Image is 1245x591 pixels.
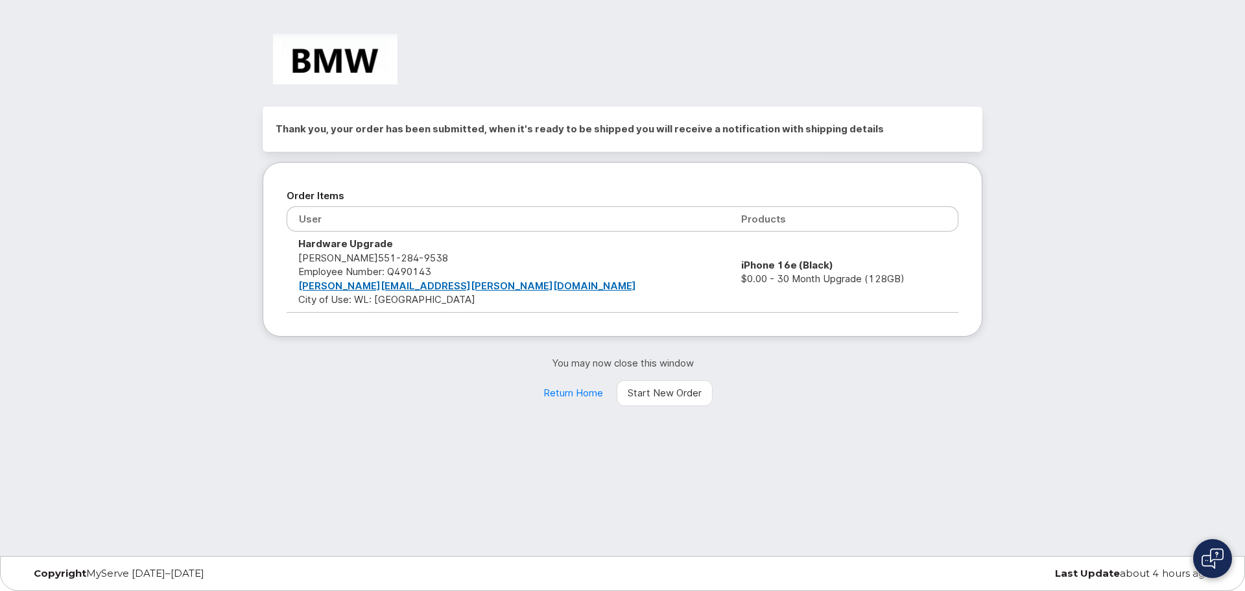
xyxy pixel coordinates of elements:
h2: Thank you, your order has been submitted, when it's ready to be shipped you will receive a notifi... [276,119,969,139]
td: [PERSON_NAME] City of Use: WL: [GEOGRAPHIC_DATA] [287,232,729,312]
strong: iPhone 16e (Black) [741,259,833,271]
span: Employee Number: Q490143 [298,265,431,278]
strong: Last Update [1055,567,1120,579]
img: Open chat [1202,548,1224,569]
span: 9538 [419,252,448,264]
span: 284 [396,252,419,264]
td: $0.00 - 30 Month Upgrade (128GB) [729,232,958,312]
img: BMW Manufacturing Co LLC [273,34,397,84]
strong: Hardware Upgrade [298,237,393,250]
a: [PERSON_NAME][EMAIL_ADDRESS][PERSON_NAME][DOMAIN_NAME] [298,280,636,292]
strong: Copyright [34,567,86,579]
p: You may now close this window [263,356,982,370]
th: Products [729,206,958,232]
th: User [287,206,729,232]
span: 551 [378,252,448,264]
a: Start New Order [617,380,713,406]
h2: Order Items [287,186,958,206]
a: Return Home [532,380,614,406]
div: about 4 hours ago [822,568,1221,579]
div: MyServe [DATE]–[DATE] [24,568,423,579]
